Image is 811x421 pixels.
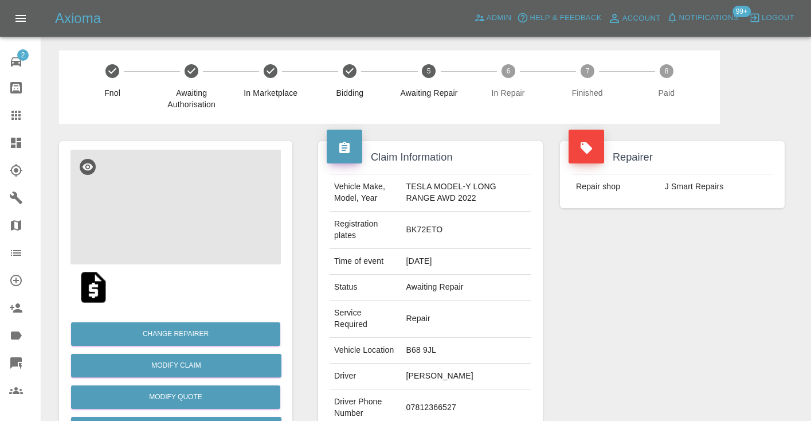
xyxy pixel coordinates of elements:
[71,385,280,409] button: Modify Quote
[77,87,147,99] span: Fnol
[394,87,464,99] span: Awaiting Repair
[585,67,589,75] text: 7
[553,87,622,99] span: Finished
[330,338,402,364] td: Vehicle Location
[70,150,281,264] img: d6fe4c01-6f7d-42ae-aee9-b5afea8dccff
[327,150,534,165] h4: Claim Information
[330,301,402,338] td: Service Required
[660,174,773,200] td: J Smart Repairs
[473,87,543,99] span: In Repair
[402,249,531,275] td: [DATE]
[664,67,668,75] text: 8
[75,269,112,306] img: qt_1S2PymA4aDea5wMj4ajeoZ0S
[402,275,531,301] td: Awaiting Repair
[762,11,794,25] span: Logout
[156,87,226,110] span: Awaiting Authorisation
[330,364,402,389] td: Driver
[55,9,101,28] h5: Axioma
[71,322,280,346] button: Change Repairer
[506,67,510,75] text: 6
[664,9,742,27] button: Notifications
[732,6,751,17] span: 99+
[330,212,402,249] td: Registration plates
[402,364,531,389] td: [PERSON_NAME]
[471,9,515,27] a: Admin
[315,87,385,99] span: Bidding
[402,301,531,338] td: Repair
[569,150,776,165] h4: Repairer
[514,9,604,27] button: Help & Feedback
[605,9,664,28] a: Account
[427,67,431,75] text: 5
[330,249,402,275] td: Time of event
[487,11,512,25] span: Admin
[632,87,702,99] span: Paid
[402,212,531,249] td: BK72ETO
[530,11,601,25] span: Help & Feedback
[7,5,34,32] button: Open drawer
[571,174,660,200] td: Repair shop
[330,275,402,301] td: Status
[402,174,531,212] td: TESLA MODEL-Y LONG RANGE AWD 2022
[746,9,797,27] button: Logout
[71,354,281,377] a: Modify Claim
[17,49,29,61] span: 2
[679,11,739,25] span: Notifications
[236,87,305,99] span: In Marketplace
[330,174,402,212] td: Vehicle Make, Model, Year
[402,338,531,364] td: B68 9JL
[622,12,661,25] span: Account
